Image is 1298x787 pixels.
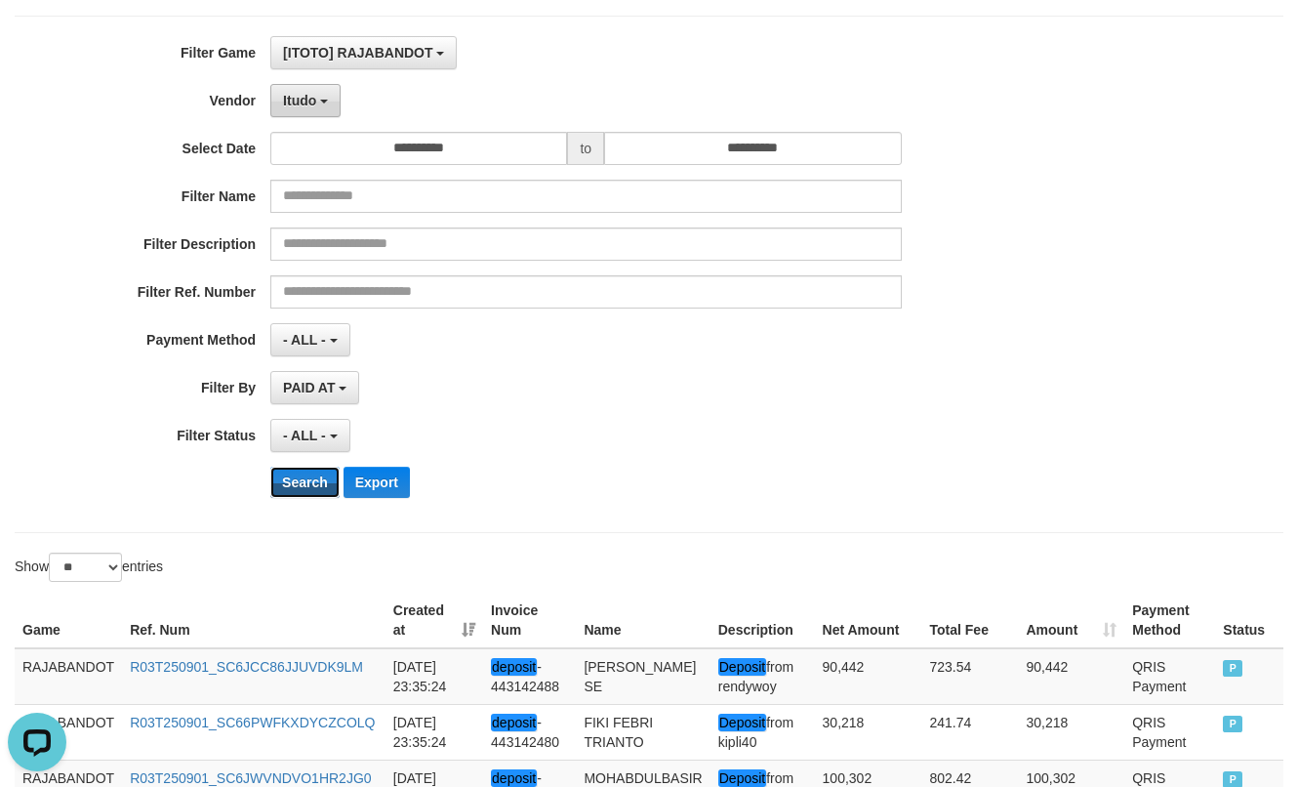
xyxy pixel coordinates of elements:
td: 30,218 [1018,704,1124,760]
a: R03T250901_SC6JWVNDVO1HR2JG0 [130,770,371,786]
button: Export [344,467,410,498]
span: to [567,132,604,165]
a: R03T250901_SC6JCC86JJUVDK9LM [130,659,363,675]
select: Showentries [49,553,122,582]
span: Itudo [283,93,316,108]
td: RAJABANDOT [15,648,122,705]
button: Itudo [270,84,341,117]
button: - ALL - [270,419,349,452]
td: FIKI FEBRI TRIANTO [576,704,710,760]
td: 30,218 [815,704,922,760]
td: [DATE] 23:35:24 [385,648,483,705]
span: PAID [1223,660,1242,677]
button: - ALL - [270,323,349,356]
button: Open LiveChat chat widget [8,8,66,66]
span: PAID AT [283,380,335,395]
td: - 443142480 [483,704,576,760]
td: 723.54 [922,648,1019,705]
th: Description [710,593,815,648]
td: [DATE] 23:35:24 [385,704,483,760]
em: Deposit [718,714,766,731]
th: Status [1215,593,1283,648]
button: Search [270,467,340,498]
em: Deposit [718,769,766,787]
label: Show entries [15,553,163,582]
span: PAID [1223,716,1242,732]
th: Game [15,593,122,648]
em: deposit [491,714,537,731]
td: from rendywoy [710,648,815,705]
th: Total Fee [922,593,1019,648]
td: QRIS Payment [1124,648,1215,705]
td: - 443142488 [483,648,576,705]
th: Invoice Num [483,593,576,648]
th: Amount: activate to sort column ascending [1018,593,1124,648]
button: PAID AT [270,371,359,404]
th: Net Amount [815,593,922,648]
td: 241.74 [922,704,1019,760]
a: R03T250901_SC66PWFKXDYCZCOLQ [130,715,375,730]
em: deposit [491,658,537,676]
em: Deposit [718,658,766,676]
td: from kipli40 [710,704,815,760]
span: [ITOTO] RAJABANDOT [283,45,432,61]
td: 90,442 [1018,648,1124,705]
th: Payment Method [1124,593,1215,648]
span: - ALL - [283,332,326,348]
th: Ref. Num [122,593,385,648]
span: - ALL - [283,428,326,443]
td: 90,442 [815,648,922,705]
button: [ITOTO] RAJABANDOT [270,36,457,69]
em: deposit [491,769,537,787]
td: QRIS Payment [1124,704,1215,760]
th: Created at: activate to sort column ascending [385,593,483,648]
th: Name [576,593,710,648]
td: [PERSON_NAME] SE [576,648,710,705]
